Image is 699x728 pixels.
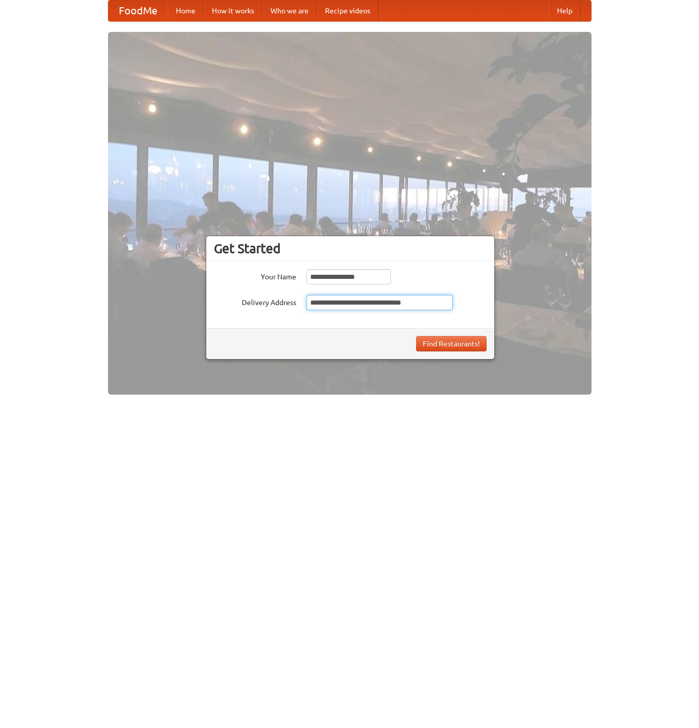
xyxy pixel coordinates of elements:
label: Delivery Address [214,295,296,308]
a: Help [549,1,581,21]
a: Recipe videos [317,1,379,21]
a: Who we are [262,1,317,21]
button: Find Restaurants! [416,336,487,351]
label: Your Name [214,269,296,282]
a: Home [168,1,204,21]
h3: Get Started [214,241,487,256]
a: FoodMe [109,1,168,21]
a: How it works [204,1,262,21]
